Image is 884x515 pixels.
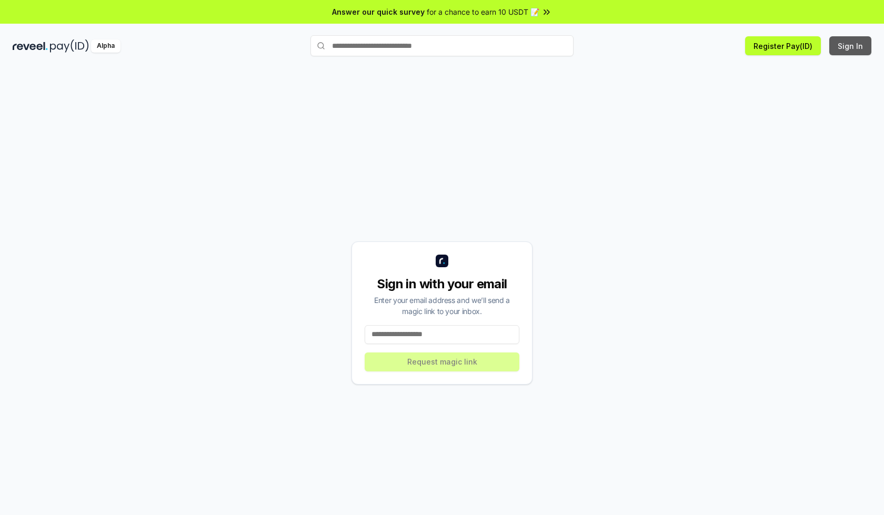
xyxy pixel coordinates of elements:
img: logo_small [436,255,448,267]
div: Alpha [91,39,120,53]
img: reveel_dark [13,39,48,53]
span: Answer our quick survey [332,6,425,17]
div: Enter your email address and we’ll send a magic link to your inbox. [365,295,519,317]
span: for a chance to earn 10 USDT 📝 [427,6,539,17]
div: Sign in with your email [365,276,519,292]
button: Sign In [829,36,871,55]
button: Register Pay(ID) [745,36,821,55]
img: pay_id [50,39,89,53]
